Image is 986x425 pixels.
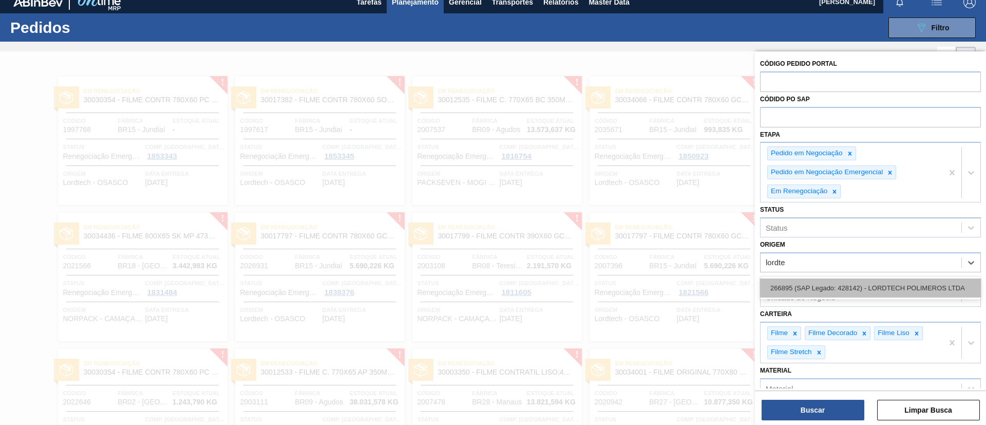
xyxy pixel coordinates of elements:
label: Material [760,367,791,374]
div: Material [766,384,793,393]
div: Visão em Cards [956,47,976,66]
div: Visão em Lista [937,47,956,66]
span: Filtro [932,24,950,32]
button: Filtro [888,17,976,38]
div: Pedido em Negociação Emergencial [768,166,884,179]
div: 266895 (SAP Legado: 428142) - LORDTECH POLIMEROS LTDA [760,279,981,298]
label: Destino [760,276,787,283]
div: Filme [768,327,789,340]
label: Status [760,206,784,213]
label: Carteira [760,310,792,318]
label: Códido PO SAP [760,96,810,103]
div: Filme Decorado [805,327,859,340]
div: Filme Stretch [768,346,813,359]
div: Status [766,223,788,232]
label: Etapa [760,131,780,138]
label: Origem [760,241,785,248]
div: Em Renegociação [768,185,829,198]
h1: Pedidos [10,22,164,33]
div: Pedido em Negociação [768,147,844,160]
label: Código Pedido Portal [760,60,837,67]
div: Filme Liso [875,327,911,340]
